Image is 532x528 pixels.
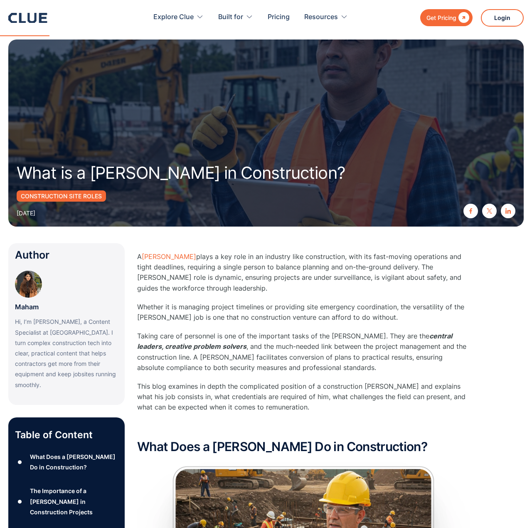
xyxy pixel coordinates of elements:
div: [DATE] [17,208,35,218]
div: Resources [304,4,338,30]
div: What Does a [PERSON_NAME] Do in Construction? [30,452,118,472]
img: facebook icon [468,208,473,214]
p: Taking care of personnel is one of the important tasks of the [PERSON_NAME]. They are the , and t... [137,331,470,373]
a: ●What Does a [PERSON_NAME] Do in Construction? [15,452,118,472]
div: Built for [218,4,253,30]
div: Resources [304,4,348,30]
p: Whether it is managing project timelines or providing site emergency coordination, the versatilit... [137,302,470,323]
p: Maham [15,302,39,312]
p: Hi, I’m [PERSON_NAME], a Content Specialist at [GEOGRAPHIC_DATA]. I turn complex construction tec... [15,316,118,390]
div: The Importance of a [PERSON_NAME] in Construction Projects [30,486,118,517]
a: [PERSON_NAME] [142,252,196,261]
a: Pricing [268,4,290,30]
img: Maham [15,271,42,298]
img: linkedin icon [505,208,511,214]
p: This blog examines in depth the complicated position of a construction [PERSON_NAME] and explains... [137,381,470,413]
div: ● [15,456,25,468]
h2: What Does a [PERSON_NAME] Do in Construction? [137,440,470,454]
div:  [456,12,469,23]
a: Login [481,9,524,27]
a: Construction Site Roles [17,190,106,202]
a: ●The Importance of a [PERSON_NAME] in Construction Projects [15,486,118,517]
h1: What is a [PERSON_NAME] in Construction? [17,164,366,182]
p: A plays a key role in an industry like construction, with its fast-moving operations and tight de... [137,252,470,294]
div: Explore Clue [153,4,204,30]
img: twitter X icon [487,208,492,214]
div: Get Pricing [426,12,456,23]
p: Table of Content [15,428,118,442]
a: Get Pricing [420,9,473,26]
div: Author [15,250,118,260]
div: Built for [218,4,243,30]
p: ‍ [137,421,470,432]
div: Explore Clue [153,4,194,30]
div: ● [15,495,25,508]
